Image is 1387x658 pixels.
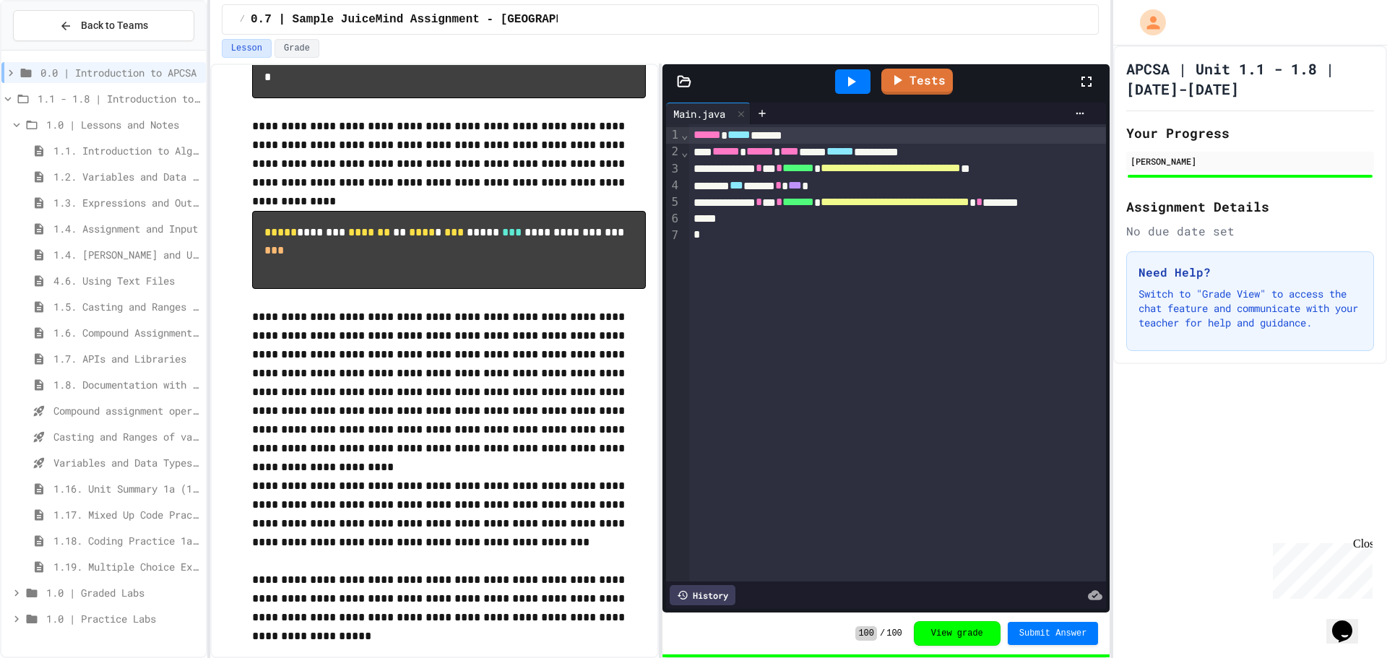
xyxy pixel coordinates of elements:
[53,169,200,184] span: 1.2. Variables and Data Types
[1019,628,1087,639] span: Submit Answer
[38,91,200,106] span: 1.1 - 1.8 | Introduction to Java
[1126,123,1374,143] h2: Your Progress
[222,39,272,58] button: Lesson
[53,507,200,522] span: 1.17. Mixed Up Code Practice 1.1-1.6
[1126,222,1374,240] div: No due date set
[666,211,680,227] div: 6
[1326,600,1373,644] iframe: chat widget
[666,106,733,121] div: Main.java
[1138,287,1362,330] p: Switch to "Grade View" to access the chat feature and communicate with your teacher for help and ...
[666,178,680,194] div: 4
[53,403,200,418] span: Compound assignment operators - Quiz
[53,299,200,314] span: 1.5. Casting and Ranges of Values
[13,10,194,41] button: Back to Teams
[666,103,751,124] div: Main.java
[855,626,877,641] span: 100
[53,559,200,574] span: 1.19. Multiple Choice Exercises for Unit 1a (1.1-1.6)
[1126,196,1374,217] h2: Assignment Details
[53,377,200,392] span: 1.8. Documentation with Comments and Preconditions
[40,65,200,80] span: 0.0 | Introduction to APCSA
[275,39,319,58] button: Grade
[670,585,735,605] div: History
[53,143,200,158] span: 1.1. Introduction to Algorithms, Programming, and Compilers
[680,128,689,142] span: Fold line
[240,14,245,25] span: /
[881,69,953,95] a: Tests
[53,429,200,444] span: Casting and Ranges of variables - Quiz
[1126,59,1374,99] h1: APCSA | Unit 1.1 - 1.8 | [DATE]-[DATE]
[666,144,680,160] div: 2
[1138,264,1362,281] h3: Need Help?
[1008,622,1099,645] button: Submit Answer
[53,221,200,236] span: 1.4. Assignment and Input
[53,351,200,366] span: 1.7. APIs and Libraries
[251,11,618,28] span: 0.7 | Sample JuiceMind Assignment - [GEOGRAPHIC_DATA]
[53,455,200,470] span: Variables and Data Types - Quiz
[680,145,689,159] span: Fold line
[53,273,200,288] span: 4.6. Using Text Files
[666,161,680,178] div: 3
[666,127,680,144] div: 1
[46,611,200,626] span: 1.0 | Practice Labs
[46,117,200,132] span: 1.0 | Lessons and Notes
[6,6,100,92] div: Chat with us now!Close
[53,195,200,210] span: 1.3. Expressions and Output [New]
[1131,155,1370,168] div: [PERSON_NAME]
[53,533,200,548] span: 1.18. Coding Practice 1a (1.1-1.6)
[53,247,200,262] span: 1.4. [PERSON_NAME] and User Input
[53,481,200,496] span: 1.16. Unit Summary 1a (1.1-1.6)
[666,228,680,243] div: 7
[1267,537,1373,599] iframe: chat widget
[914,621,1001,646] button: View grade
[81,18,148,33] span: Back to Teams
[886,628,902,639] span: 100
[666,194,680,211] div: 5
[1125,6,1170,39] div: My Account
[46,585,200,600] span: 1.0 | Graded Labs
[880,628,885,639] span: /
[53,325,200,340] span: 1.6. Compound Assignment Operators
